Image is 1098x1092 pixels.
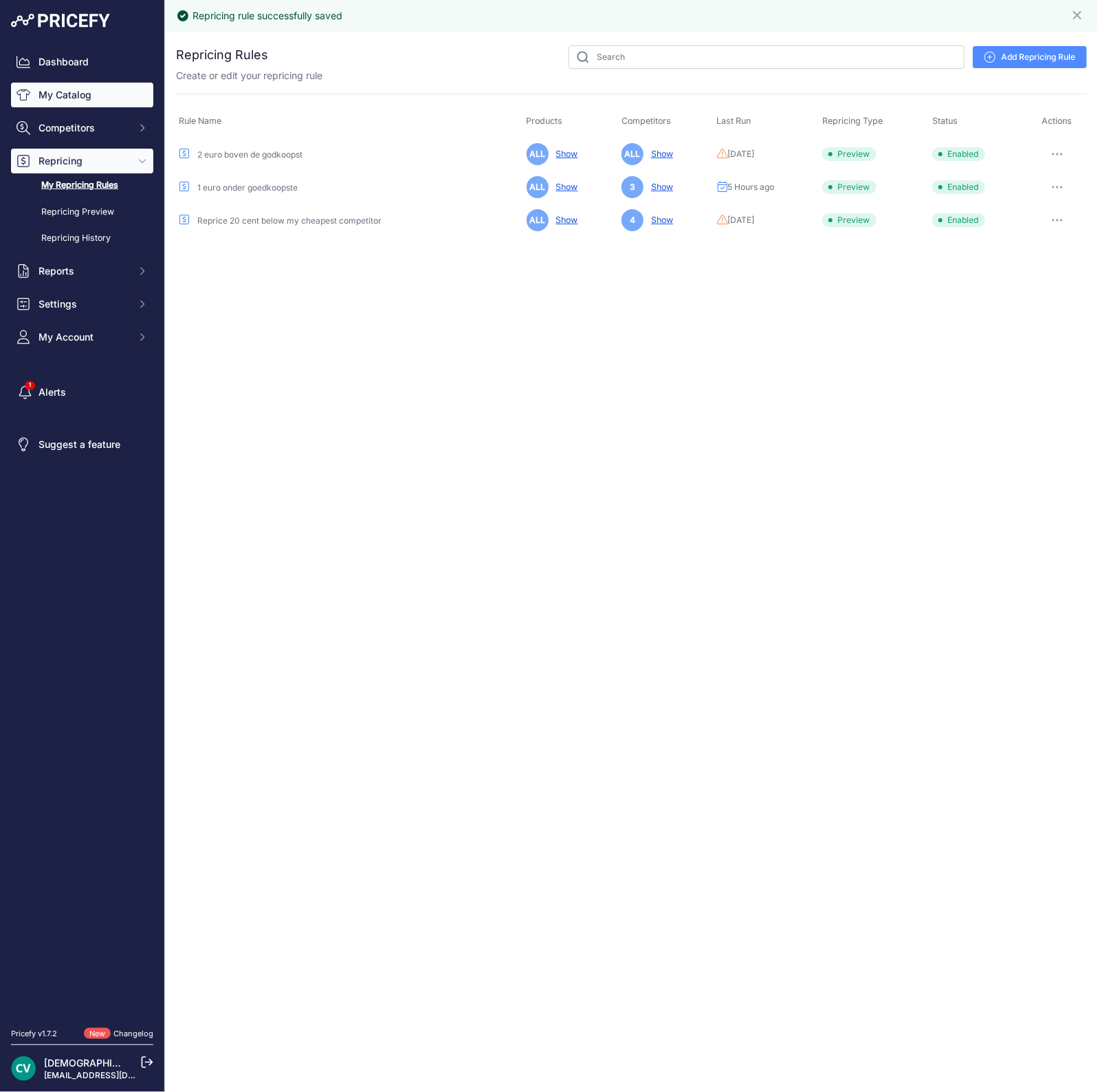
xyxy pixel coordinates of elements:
h2: Repricing Rules [176,45,268,65]
span: Competitors [39,121,129,135]
span: Status [932,116,958,126]
a: My Repricing Rules [11,173,153,197]
span: ALL [527,209,549,231]
a: [DEMOGRAPHIC_DATA][PERSON_NAME] der ree [DEMOGRAPHIC_DATA] [44,1057,374,1069]
a: [EMAIL_ADDRESS][DOMAIN_NAME] [44,1070,188,1080]
button: Repricing [11,149,153,173]
span: 5 Hours ago [728,182,775,193]
a: Add Repricing Rule [973,46,1087,68]
span: Settings [39,297,129,311]
span: Repricing [39,154,129,168]
span: Preview [822,147,877,161]
button: My Account [11,325,153,350]
a: 2 euro boven de godkoopst [197,149,303,160]
span: [DATE] [728,149,755,160]
a: My Catalog [11,83,153,107]
input: Search [569,45,965,69]
a: Dashboard [11,50,153,74]
nav: Sidebar [11,50,153,1011]
span: ALL [527,176,549,198]
span: My Account [39,330,129,344]
a: Show [551,182,578,192]
button: Competitors [11,116,153,140]
a: Reprice 20 cent below my cheapest competitor [197,215,382,226]
a: Alerts [11,380,153,405]
span: 3 [622,176,644,198]
span: New [84,1028,111,1040]
span: Enabled [932,147,985,161]
span: Actions [1042,116,1073,126]
span: Preview [822,213,877,227]
button: Reports [11,259,153,283]
div: Pricefy v1.7.2 [11,1028,57,1040]
button: Close [1070,6,1087,22]
span: ALL [527,143,549,165]
span: Rule Name [179,116,221,126]
a: Changelog [113,1029,153,1038]
span: Last Run [717,116,751,126]
a: Repricing History [11,226,153,250]
span: Preview [822,180,877,194]
a: Repricing Preview [11,200,153,224]
a: Show [551,149,578,159]
span: Enabled [932,180,985,194]
img: Pricefy Logo [11,14,110,28]
span: 4 [622,209,644,231]
button: Settings [11,292,153,317]
a: Show [646,215,673,225]
span: [DATE] [728,215,755,226]
a: Suggest a feature [11,432,153,457]
a: Show [646,182,673,192]
span: Repricing Type [822,116,883,126]
span: ALL [622,143,644,165]
a: Show [551,215,578,225]
p: Create or edit your repricing rule [176,69,322,83]
div: Repricing rule successfully saved [193,9,342,23]
span: Products [527,116,563,126]
a: 1 euro onder goedkoopste [197,182,298,193]
span: Reports [39,264,129,278]
span: Competitors [622,116,671,126]
a: Show [646,149,673,159]
span: Enabled [932,213,985,227]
